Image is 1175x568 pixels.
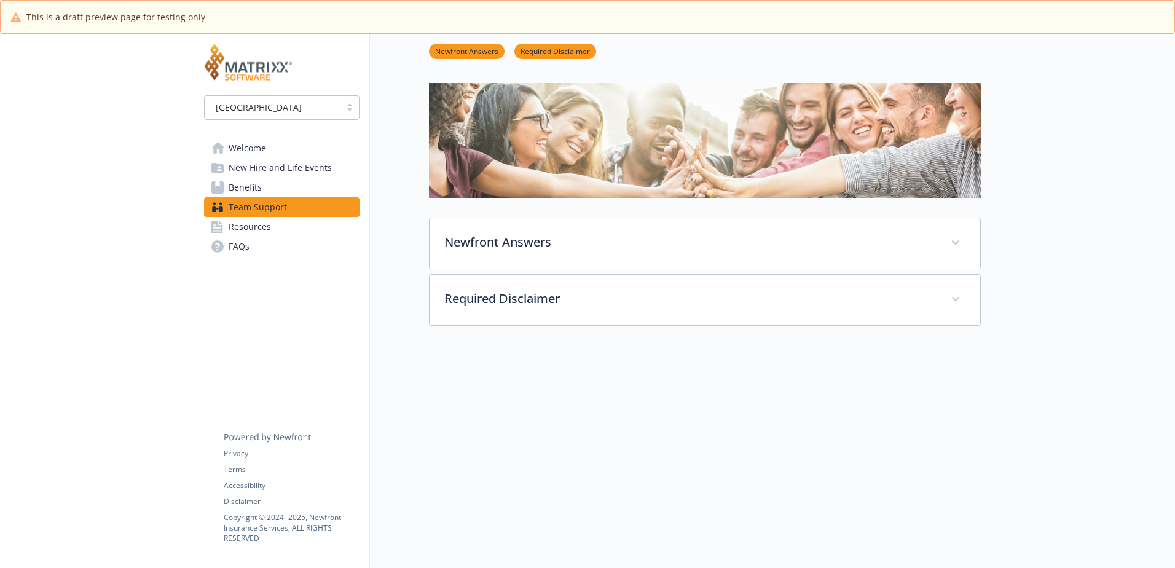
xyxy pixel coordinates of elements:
[429,45,505,57] a: Newfront Answers
[514,45,596,57] a: Required Disclaimer
[229,197,287,217] span: Team Support
[204,217,360,237] a: Resources
[430,275,980,325] div: Required Disclaimer
[429,83,981,198] img: team support page banner
[204,197,360,217] a: Team Support
[204,138,360,158] a: Welcome
[430,218,980,269] div: Newfront Answers
[26,10,205,23] span: This is a draft preview page for testing only
[224,448,359,459] a: Privacy
[204,158,360,178] a: New Hire and Life Events
[229,178,262,197] span: Benefits
[229,138,266,158] span: Welcome
[224,464,359,475] a: Terms
[229,158,332,178] span: New Hire and Life Events
[444,233,936,251] p: Newfront Answers
[216,101,302,114] span: [GEOGRAPHIC_DATA]
[224,512,359,543] p: Copyright © 2024 - 2025 , Newfront Insurance Services, ALL RIGHTS RESERVED
[224,496,359,507] a: Disclaimer
[204,237,360,256] a: FAQs
[211,101,334,114] span: [GEOGRAPHIC_DATA]
[224,480,359,491] a: Accessibility
[229,217,271,237] span: Resources
[204,178,360,197] a: Benefits
[444,290,936,308] p: Required Disclaimer
[229,237,250,256] span: FAQs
